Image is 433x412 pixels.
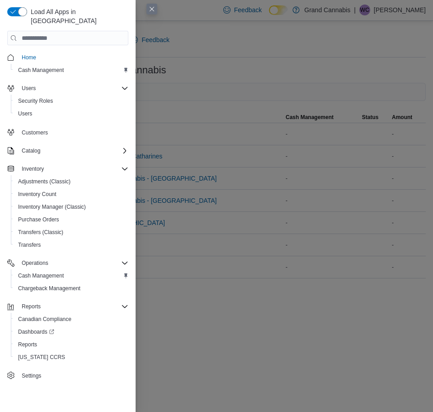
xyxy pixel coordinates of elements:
[18,83,39,94] button: Users
[18,145,128,156] span: Catalog
[14,189,128,200] span: Inventory Count
[18,97,53,105] span: Security Roles
[22,85,36,92] span: Users
[18,52,128,63] span: Home
[11,201,132,213] button: Inventory Manager (Classic)
[18,285,80,292] span: Chargeback Management
[18,370,45,381] a: Settings
[11,107,132,120] button: Users
[18,52,40,63] a: Home
[18,370,128,381] span: Settings
[22,54,36,61] span: Home
[14,339,41,350] a: Reports
[11,226,132,239] button: Transfers (Classic)
[14,339,128,350] span: Reports
[14,314,75,325] a: Canadian Compliance
[18,83,128,94] span: Users
[11,313,132,326] button: Canadian Compliance
[22,303,41,310] span: Reports
[22,372,41,379] span: Settings
[4,82,132,95] button: Users
[18,229,63,236] span: Transfers (Classic)
[14,227,128,238] span: Transfers (Classic)
[18,145,44,156] button: Catalog
[18,341,37,348] span: Reports
[14,214,128,225] span: Purchase Orders
[14,189,60,200] a: Inventory Count
[18,354,65,361] span: [US_STATE] CCRS
[18,126,128,138] span: Customers
[11,269,132,282] button: Cash Management
[14,352,128,363] span: Washington CCRS
[14,176,128,187] span: Adjustments (Classic)
[18,272,64,279] span: Cash Management
[14,314,128,325] span: Canadian Compliance
[14,65,67,76] a: Cash Management
[11,188,132,201] button: Inventory Count
[14,227,67,238] a: Transfers (Classic)
[4,144,132,157] button: Catalog
[11,95,132,107] button: Security Roles
[18,163,128,174] span: Inventory
[14,283,84,294] a: Chargeback Management
[18,258,128,268] span: Operations
[14,240,44,250] a: Transfers
[14,270,128,281] span: Cash Management
[4,163,132,175] button: Inventory
[11,175,132,188] button: Adjustments (Classic)
[4,125,132,139] button: Customers
[14,201,128,212] span: Inventory Manager (Classic)
[18,258,52,268] button: Operations
[18,301,128,312] span: Reports
[18,328,54,335] span: Dashboards
[14,201,89,212] a: Inventory Manager (Classic)
[22,129,48,136] span: Customers
[18,191,56,198] span: Inventory Count
[14,176,74,187] a: Adjustments (Classic)
[14,96,56,106] a: Security Roles
[14,326,58,337] a: Dashboards
[14,240,128,250] span: Transfers
[18,241,41,249] span: Transfers
[18,163,47,174] button: Inventory
[11,213,132,226] button: Purchase Orders
[22,165,44,172] span: Inventory
[4,369,132,382] button: Settings
[27,7,128,25] span: Load All Apps in [GEOGRAPHIC_DATA]
[11,282,132,295] button: Chargeback Management
[18,67,64,74] span: Cash Management
[11,64,132,77] button: Cash Management
[18,110,32,117] span: Users
[18,301,44,312] button: Reports
[14,270,67,281] a: Cash Management
[7,47,128,384] nav: Complex example
[18,203,86,211] span: Inventory Manager (Classic)
[11,239,132,251] button: Transfers
[22,147,40,154] span: Catalog
[11,326,132,338] a: Dashboards
[146,4,157,14] button: Close this dialog
[4,300,132,313] button: Reports
[18,216,59,223] span: Purchase Orders
[18,178,71,185] span: Adjustments (Classic)
[22,259,48,267] span: Operations
[14,214,63,225] a: Purchase Orders
[14,108,36,119] a: Users
[4,257,132,269] button: Operations
[14,96,128,106] span: Security Roles
[14,108,128,119] span: Users
[4,51,132,64] button: Home
[14,283,128,294] span: Chargeback Management
[11,351,132,364] button: [US_STATE] CCRS
[18,127,52,138] a: Customers
[14,326,128,337] span: Dashboards
[14,65,128,76] span: Cash Management
[14,352,69,363] a: [US_STATE] CCRS
[18,316,71,323] span: Canadian Compliance
[11,338,132,351] button: Reports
